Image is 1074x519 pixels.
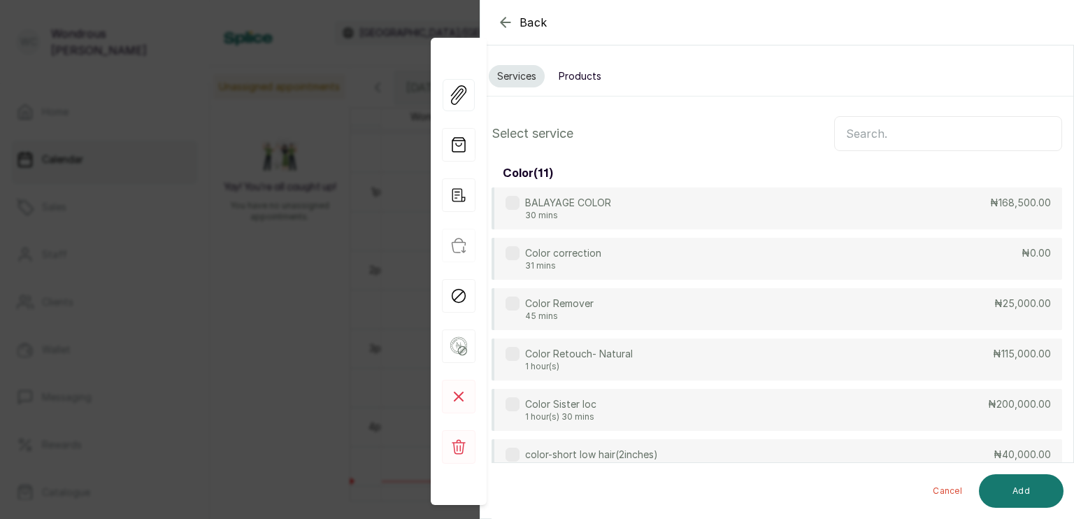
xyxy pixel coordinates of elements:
p: ₦168,500.00 [990,196,1051,210]
p: ₦0.00 [1022,246,1051,260]
p: Select service [492,124,573,143]
p: Color correction [525,246,601,260]
p: ₦25,000.00 [994,297,1051,311]
button: Services [489,65,545,87]
p: ₦40,000.00 [994,448,1051,462]
button: Products [550,65,610,87]
button: Cancel [922,474,973,508]
h3: color ( 11 ) [503,165,553,182]
button: Back [497,14,547,31]
p: 1 hour(s) [525,361,633,372]
input: Search. [834,116,1062,151]
p: ₦200,000.00 [988,397,1051,411]
p: Color Sister loc [525,397,596,411]
p: 30 mins [525,210,611,221]
p: 31 mins [525,260,601,271]
button: Add [979,474,1064,508]
p: BALAYAGE COLOR [525,196,611,210]
p: Color Retouch- Natural [525,347,633,361]
p: Color Remover [525,297,594,311]
span: Back [520,14,547,31]
p: 1 hour(s) 30 mins [525,411,596,422]
p: 45 mins [525,311,594,322]
p: 1 hour(s) [525,462,658,473]
p: ₦115,000.00 [993,347,1051,361]
p: color-short low hair(2inches) [525,448,658,462]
